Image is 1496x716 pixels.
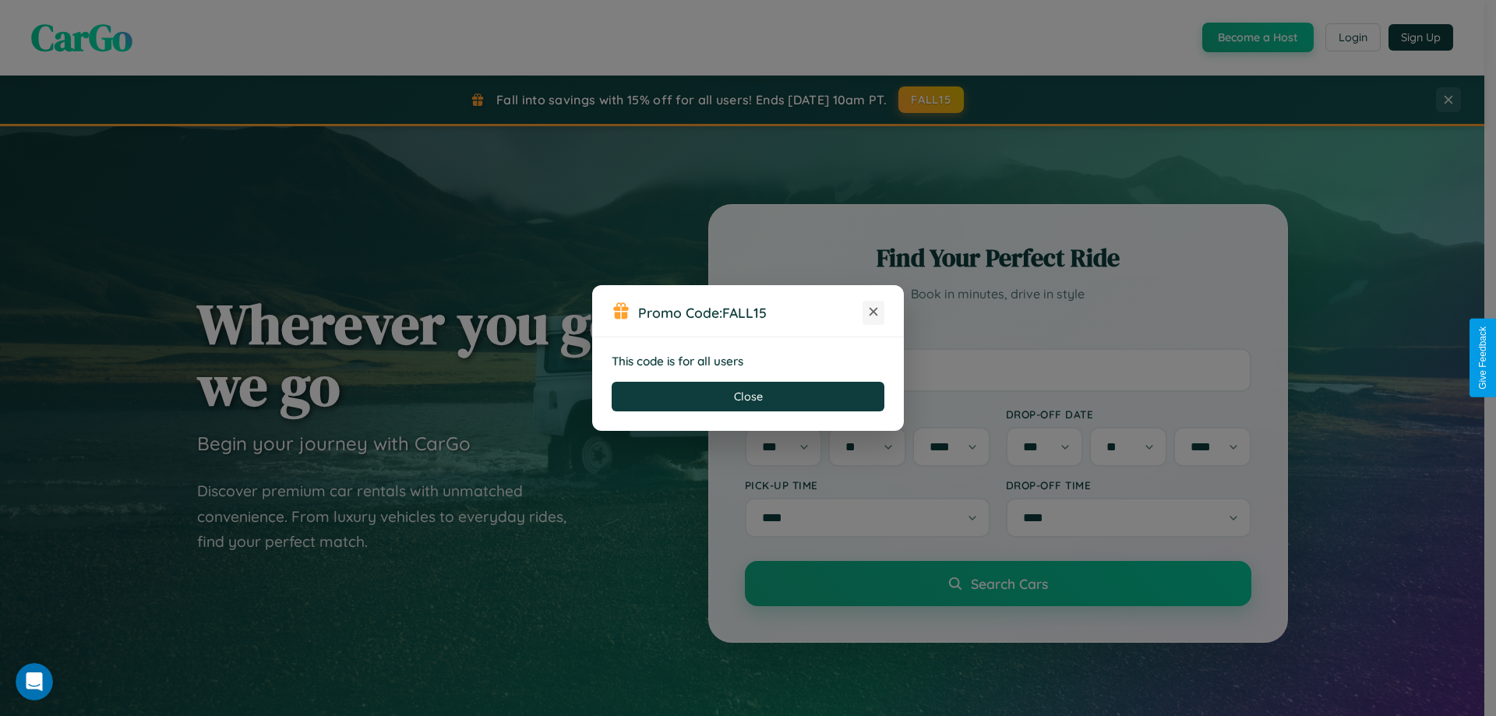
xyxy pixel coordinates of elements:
strong: This code is for all users [612,354,743,369]
b: FALL15 [722,304,767,321]
div: Give Feedback [1477,326,1488,390]
button: Close [612,382,884,411]
iframe: Intercom live chat [16,663,53,700]
h3: Promo Code: [638,304,863,321]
